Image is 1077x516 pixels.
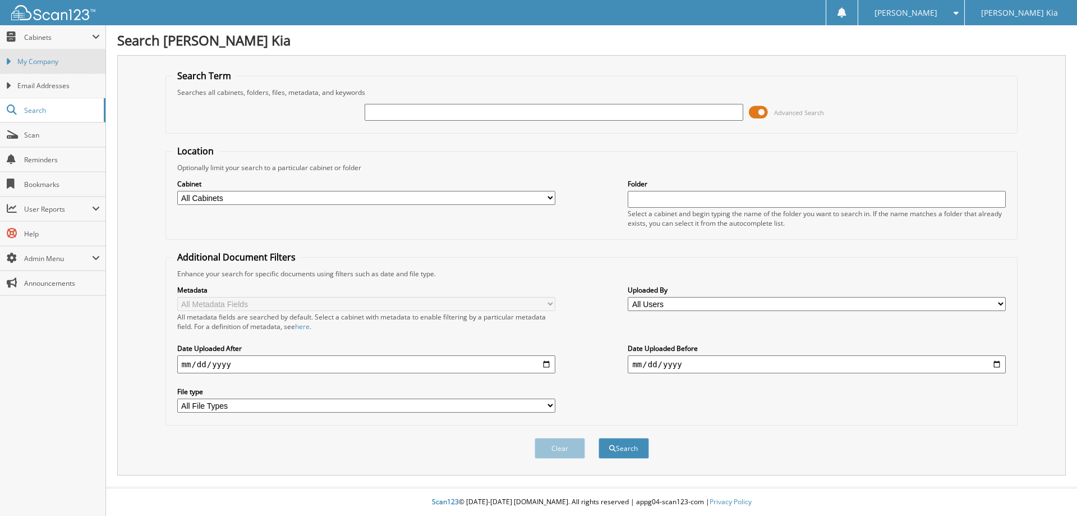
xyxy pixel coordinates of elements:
legend: Search Term [172,70,237,82]
button: Clear [535,438,585,459]
a: here [295,322,310,331]
legend: Location [172,145,219,157]
span: Scan [24,130,100,140]
span: My Company [17,57,100,67]
span: Email Addresses [17,81,100,91]
label: File type [177,387,555,396]
span: User Reports [24,204,92,214]
a: Privacy Policy [710,497,752,506]
label: Date Uploaded Before [628,344,1006,353]
span: Advanced Search [774,108,824,117]
label: Date Uploaded After [177,344,555,353]
img: scan123-logo-white.svg [11,5,95,20]
input: end [628,355,1006,373]
span: Admin Menu [24,254,92,263]
div: Optionally limit your search to a particular cabinet or folder [172,163,1012,172]
span: [PERSON_NAME] Kia [981,10,1058,16]
legend: Additional Document Filters [172,251,301,263]
iframe: Chat Widget [1021,462,1077,516]
h1: Search [PERSON_NAME] Kia [117,31,1066,49]
span: Search [24,106,98,115]
label: Cabinet [177,179,555,189]
span: Cabinets [24,33,92,42]
div: Select a cabinet and begin typing the name of the folder you want to search in. If the name match... [628,209,1006,228]
span: Bookmarks [24,180,100,189]
span: Scan123 [432,497,459,506]
label: Metadata [177,285,555,295]
span: Help [24,229,100,239]
span: Announcements [24,278,100,288]
div: Searches all cabinets, folders, files, metadata, and keywords [172,88,1012,97]
label: Uploaded By [628,285,1006,295]
label: Folder [628,179,1006,189]
div: © [DATE]-[DATE] [DOMAIN_NAME]. All rights reserved | appg04-scan123-com | [106,488,1077,516]
div: Enhance your search for specific documents using filters such as date and file type. [172,269,1012,278]
button: Search [599,438,649,459]
input: start [177,355,555,373]
span: [PERSON_NAME] [875,10,937,16]
span: Reminders [24,155,100,165]
div: All metadata fields are searched by default. Select a cabinet with metadata to enable filtering b... [177,312,555,331]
